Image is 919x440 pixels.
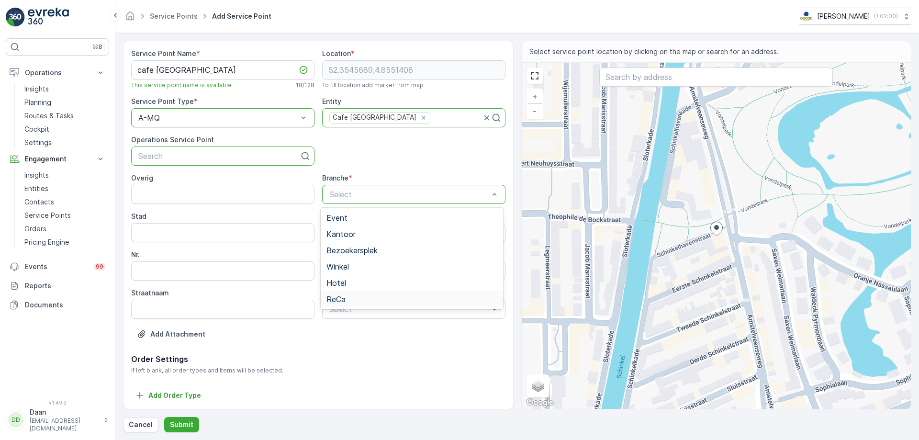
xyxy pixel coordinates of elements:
p: Service Points [24,211,71,220]
label: Location [322,49,351,57]
p: Planning [24,98,51,107]
p: Select [329,189,489,200]
a: Service Points [21,209,109,222]
p: Daan [30,407,99,417]
img: Google [524,396,556,409]
p: Contacts [24,197,54,207]
p: Reports [25,281,105,291]
p: Cockpit [24,124,49,134]
span: Add Service Point [210,11,273,21]
p: Routes & Tasks [24,111,74,121]
span: + [533,92,537,101]
a: Pricing Engine [21,236,109,249]
p: Cancel [129,420,153,429]
button: DDDaan[EMAIL_ADDRESS][DOMAIN_NAME] [6,407,109,432]
button: Add Order Type [131,390,205,401]
a: Contacts [21,195,109,209]
p: [EMAIL_ADDRESS][DOMAIN_NAME] [30,417,99,432]
p: Entities [24,184,48,193]
p: ( +02:00 ) [874,12,898,20]
p: Insights [24,170,49,180]
span: Kantoor [326,230,356,238]
p: Orders [24,224,46,234]
a: Zoom In [527,90,542,104]
span: v 1.49.3 [6,400,109,406]
label: Straatnaam [131,289,169,297]
p: 99 [96,263,103,271]
button: Upload File [131,327,211,342]
p: Documents [25,300,105,310]
span: Winkel [326,262,349,271]
a: Open this area in Google Maps (opens a new window) [524,396,556,409]
label: Stad [131,212,146,220]
span: This service point name is available [131,81,232,89]
label: Service Point Name [131,49,196,57]
p: Add Order Type [148,391,201,400]
a: Insights [21,169,109,182]
p: Submit [170,420,193,429]
p: Pricing Engine [24,237,69,247]
label: Service Point Type [131,97,194,105]
a: Zoom Out [527,104,542,118]
button: Engagement [6,149,109,169]
span: Bezoekersplek [326,246,378,255]
a: Cockpit [21,123,109,136]
span: To fill location add marker from map [322,81,424,89]
div: Cafe [GEOGRAPHIC_DATA] [330,113,418,123]
p: Engagement [25,154,90,164]
p: ⌘B [93,43,102,51]
a: Reports [6,276,109,295]
a: Settings [21,136,109,149]
p: Insights [24,84,49,94]
label: Entity [322,97,341,105]
span: ReCa [326,295,346,304]
a: Routes & Tasks [21,109,109,123]
img: logo_light-DOdMpM7g.png [28,8,69,27]
a: Insights [21,82,109,96]
img: logo [6,8,25,27]
label: Overig [131,174,153,182]
a: Planning [21,96,109,109]
span: Hotel [326,279,346,287]
a: Layers [527,375,549,396]
p: Order Settings [131,353,505,365]
input: Search by address [599,68,833,87]
a: View Fullscreen [527,68,542,83]
a: Documents [6,295,109,315]
p: [PERSON_NAME] [817,11,870,21]
p: 18 / 128 [296,81,314,89]
span: Select service point location by clicking on the map or search for an address. [529,47,779,56]
label: Branche [322,174,348,182]
div: Remove Cafe Schinkelhaven [418,113,429,122]
button: [PERSON_NAME](+02:00) [799,8,911,25]
p: Events [25,262,88,271]
span: Event [326,214,347,222]
p: Operations [25,68,90,78]
label: Nr. [131,250,140,259]
a: Orders [21,222,109,236]
span: − [532,107,537,115]
a: Events99 [6,257,109,276]
button: Operations [6,63,109,82]
a: Homepage [125,14,135,23]
p: Search [138,150,300,162]
a: Service Points [150,12,198,20]
label: Operations Service Point [131,135,214,144]
span: If left blank, all order types and Items will be selected. [131,367,505,374]
img: basis-logo_rgb2x.png [799,11,813,22]
p: Settings [24,138,52,147]
button: Cancel [123,417,158,432]
button: Submit [164,417,199,432]
a: Entities [21,182,109,195]
div: DD [8,412,23,428]
p: Add Attachment [150,329,205,339]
